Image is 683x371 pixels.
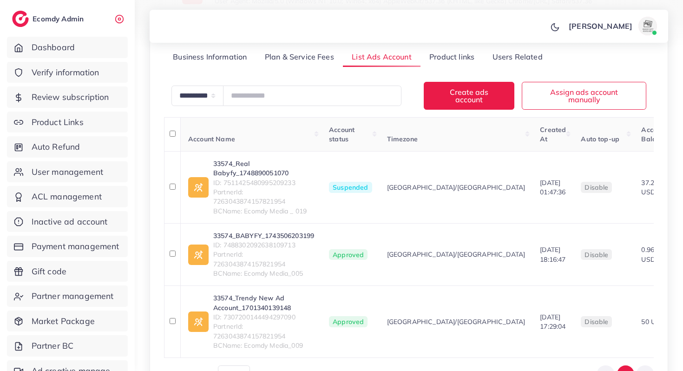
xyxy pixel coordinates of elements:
span: Account status [329,126,355,143]
a: Gift code [7,261,128,282]
a: 33574_Real Babyfy_1748890051070 [213,159,314,178]
span: 37.28 USD [641,179,658,196]
span: Approved [329,249,368,260]
a: Auto Refund [7,136,128,158]
span: disable [584,251,608,259]
span: Auto Refund [32,141,80,153]
span: PartnerId: 7263043874157821954 [213,322,314,341]
span: [GEOGRAPHIC_DATA]/[GEOGRAPHIC_DATA] [387,183,525,192]
span: [GEOGRAPHIC_DATA]/[GEOGRAPHIC_DATA] [387,317,525,326]
img: logo [12,11,29,27]
a: Product links [420,47,483,67]
img: ic-ad-info.7fc67b75.svg [188,177,209,198]
span: Partner BC [32,340,74,352]
a: Partner BC [7,335,128,357]
a: Inactive ad account [7,211,128,232]
span: Verify information [32,66,99,79]
a: List Ads Account [343,47,420,67]
a: 33574_BABYFY_1743506203199 [213,231,314,240]
a: Business Information [164,47,256,67]
span: Dashboard [32,41,75,53]
span: [DATE] 17:29:04 [540,313,565,331]
span: 50 USD [641,318,664,326]
span: Auto top-up [581,135,619,143]
a: [PERSON_NAME]avatar [564,17,661,35]
span: Approved [329,316,368,327]
a: Plan & Service Fees [256,47,343,67]
a: Review subscription [7,86,128,108]
button: Create ads account [424,82,514,109]
a: Verify information [7,62,128,83]
span: Inactive ad account [32,216,108,228]
a: logoEcomdy Admin [12,11,86,27]
h2: Ecomdy Admin [33,14,86,23]
span: [GEOGRAPHIC_DATA]/[GEOGRAPHIC_DATA] [387,250,525,259]
a: Users Related [483,47,551,67]
a: Market Package [7,311,128,332]
a: Product Links [7,112,128,133]
span: BCName: Ecomdy Media_005 [213,269,314,278]
a: Dashboard [7,37,128,58]
span: [DATE] 01:47:36 [540,179,565,196]
button: Assign ads account manually [522,82,646,109]
span: BCName: Ecomdy Media_009 [213,341,314,350]
span: Account Balance [641,126,667,143]
span: Gift code [32,265,66,278]
span: ID: 7511425480995209233 [213,178,314,187]
span: [DATE] 18:16:47 [540,245,565,263]
a: User management [7,161,128,183]
span: Review subscription [32,91,109,103]
span: Suspended [329,182,372,193]
span: 0.96 USD [641,245,655,263]
span: User management [32,166,103,178]
span: disable [584,318,608,326]
span: Market Package [32,315,95,327]
span: Partner management [32,290,114,302]
span: BCName: Ecomdy Media _ 019 [213,206,314,216]
img: ic-ad-info.7fc67b75.svg [188,245,209,265]
span: PartnerId: 7263043874157821954 [213,187,314,206]
span: disable [584,183,608,192]
span: Product Links [32,116,84,128]
span: Created At [540,126,566,143]
img: avatar [638,17,657,35]
a: 33574_Trendy New Ad Account_1701340139148 [213,293,314,312]
span: ID: 7488302092638109713 [213,240,314,250]
p: [PERSON_NAME] [569,20,632,32]
span: ACL management [32,191,102,203]
a: ACL management [7,186,128,207]
span: PartnerId: 7263043874157821954 [213,250,314,269]
span: Account Name [188,135,235,143]
span: ID: 7307200144494297090 [213,312,314,322]
a: Partner management [7,285,128,307]
img: ic-ad-info.7fc67b75.svg [188,311,209,332]
span: Payment management [32,240,119,252]
span: Timezone [387,135,418,143]
a: Payment management [7,236,128,257]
